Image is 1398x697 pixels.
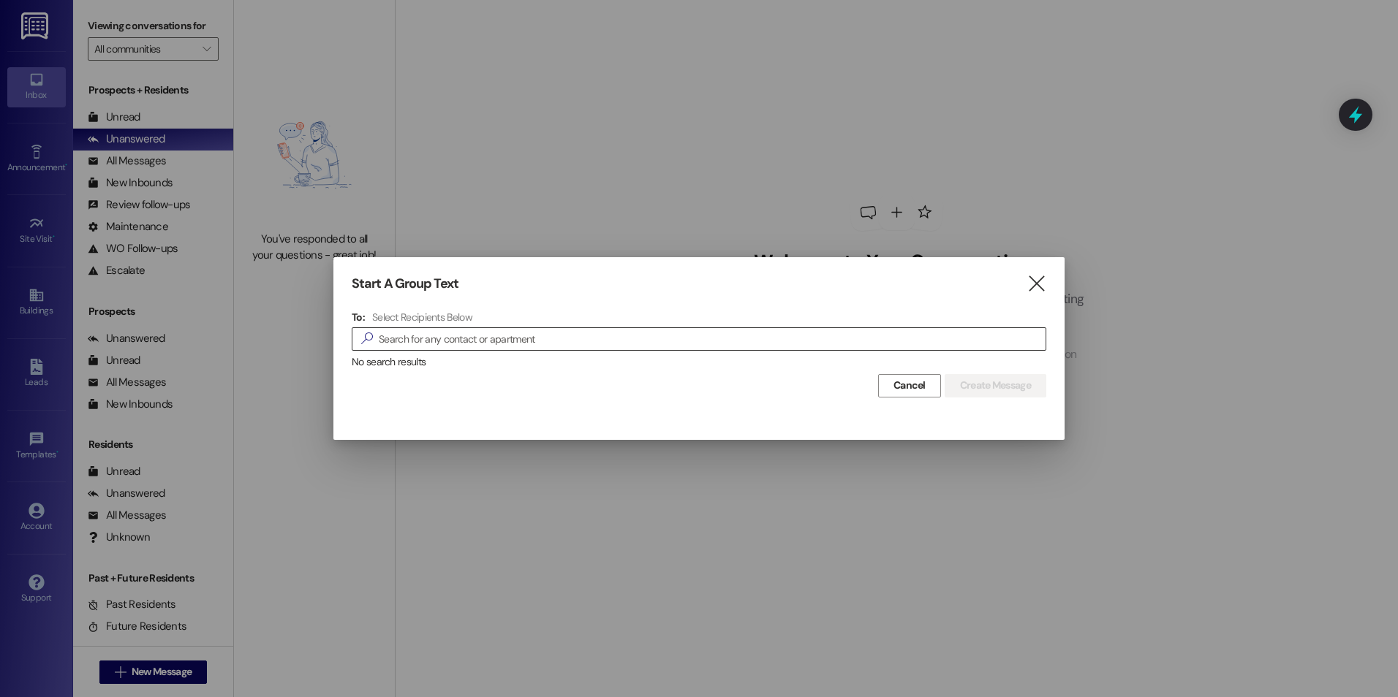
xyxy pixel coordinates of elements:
[372,311,472,324] h4: Select Recipients Below
[352,311,365,324] h3: To:
[1027,276,1046,292] i: 
[960,378,1031,393] span: Create Message
[352,275,458,292] h3: Start A Group Text
[945,374,1046,397] button: Create Message
[379,329,1046,349] input: Search for any contact or apartment
[893,378,926,393] span: Cancel
[355,331,379,346] i: 
[352,354,1046,370] div: No search results
[878,374,941,397] button: Cancel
